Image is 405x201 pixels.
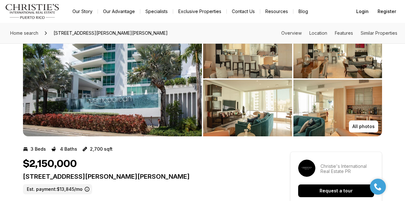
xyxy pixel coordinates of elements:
[293,22,382,78] button: View image gallery
[203,22,292,78] button: View image gallery
[10,30,38,36] span: Home search
[356,9,369,14] span: Login
[320,164,374,174] p: Christie's International Real Estate PR
[361,30,397,36] a: Skip to: Similar Properties
[352,5,372,18] button: Login
[51,28,170,38] span: [STREET_ADDRESS][PERSON_NAME][PERSON_NAME]
[23,22,382,136] div: Listing Photos
[281,30,302,36] a: Skip to: Overview
[5,4,60,19] img: logo
[227,7,260,16] button: Contact Us
[23,22,202,136] button: View image gallery
[67,7,98,16] a: Our Story
[140,7,173,16] a: Specialists
[293,7,313,16] a: Blog
[298,184,374,197] button: Request a tour
[23,22,202,136] li: 1 of 9
[203,80,292,136] button: View image gallery
[51,144,77,154] button: 4 Baths
[335,30,353,36] a: Skip to: Features
[203,22,382,136] li: 2 of 9
[8,28,41,38] a: Home search
[352,124,375,129] p: All photos
[31,147,46,152] p: 3 Beds
[320,188,353,193] p: Request a tour
[98,7,140,16] a: Our Advantage
[23,158,77,170] h1: $2,150,000
[23,173,267,180] p: [STREET_ADDRESS][PERSON_NAME][PERSON_NAME]
[293,80,382,136] button: View image gallery
[23,184,92,194] label: Est. payment: $13,845/mo
[90,147,113,152] p: 2,700 sqft
[173,7,226,16] a: Exclusive Properties
[374,5,400,18] button: Register
[60,147,77,152] p: 4 Baths
[260,7,293,16] a: Resources
[281,31,397,36] nav: Page section menu
[349,120,378,133] button: All photos
[378,9,396,14] span: Register
[309,30,327,36] a: Skip to: Location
